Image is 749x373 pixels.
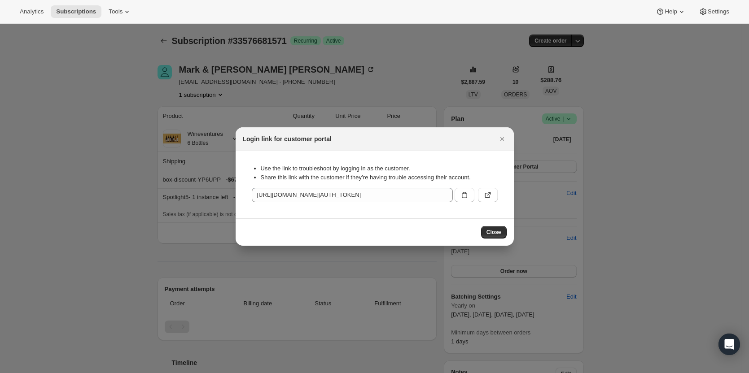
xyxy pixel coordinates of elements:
[103,5,137,18] button: Tools
[481,226,507,239] button: Close
[51,5,101,18] button: Subscriptions
[693,5,735,18] button: Settings
[496,133,508,145] button: Close
[20,8,44,15] span: Analytics
[708,8,729,15] span: Settings
[650,5,691,18] button: Help
[665,8,677,15] span: Help
[56,8,96,15] span: Subscriptions
[486,229,501,236] span: Close
[109,8,123,15] span: Tools
[14,5,49,18] button: Analytics
[718,334,740,355] div: Open Intercom Messenger
[261,164,498,173] li: Use the link to troubleshoot by logging in as the customer.
[261,173,498,182] li: Share this link with the customer if they’re having trouble accessing their account.
[243,134,332,143] h2: Login link for customer portal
